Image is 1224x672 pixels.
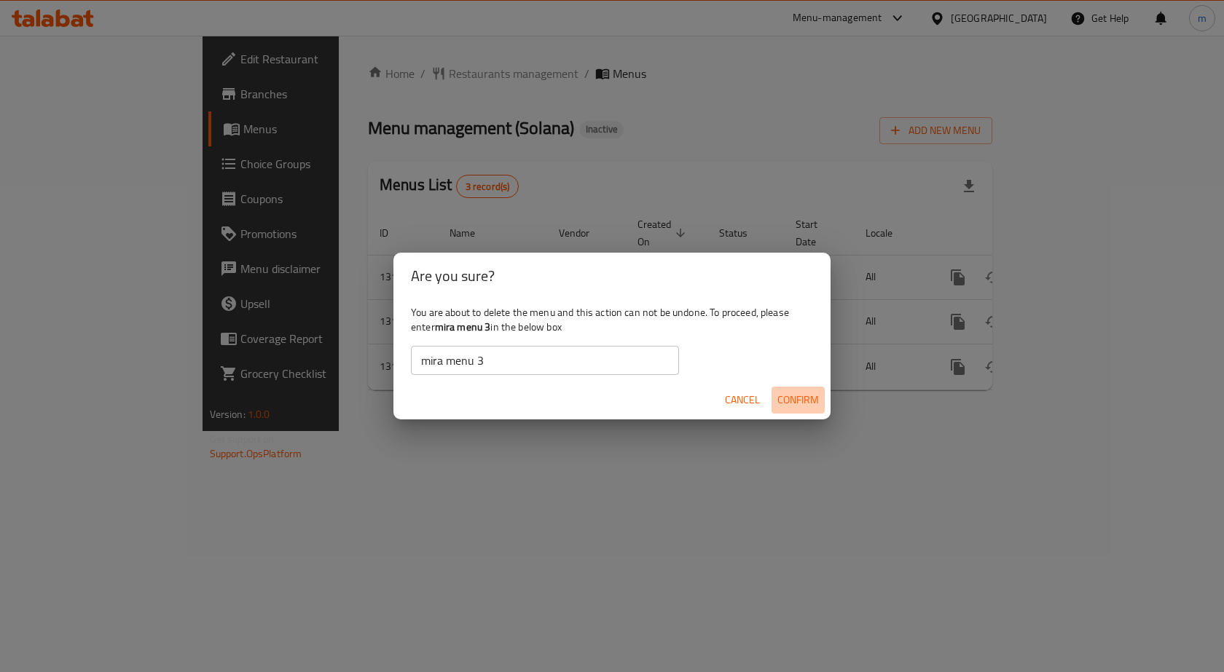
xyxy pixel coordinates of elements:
[777,391,819,409] span: Confirm
[393,299,831,381] div: You are about to delete the menu and this action can not be undone. To proceed, please enter in t...
[435,317,491,336] b: mira menu 3
[719,387,766,414] button: Cancel
[725,391,760,409] span: Cancel
[411,264,813,288] h2: Are you sure?
[772,387,825,414] button: Confirm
